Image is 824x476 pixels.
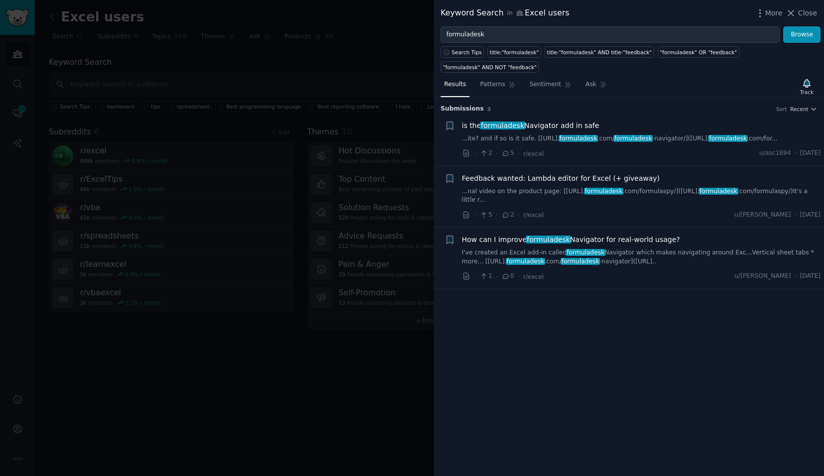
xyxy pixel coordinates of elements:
[561,258,600,265] span: formuladesk
[734,211,791,220] span: u/[PERSON_NAME]
[582,77,610,97] a: Ask
[474,148,476,159] span: ·
[518,271,520,282] span: ·
[462,235,680,245] span: How can I improve Navigator for real-world usage?
[501,149,514,158] span: 5
[462,120,599,131] span: is the Navigator add in safe
[547,49,652,56] div: title:"formuladesk" AND title:"feedback"
[501,272,514,281] span: 0
[462,134,821,143] a: ...ite? and if so is it safe. [[URL].formuladesk.com/formuladesk-navigator/]([URL].formuladesk.co...
[523,212,544,219] span: r/excel
[452,49,482,56] span: Search Tips
[795,149,797,158] span: ·
[660,49,737,56] div: "formuladesk" OR "feedback"
[444,80,466,89] span: Results
[545,46,654,58] a: title:"formuladesk" AND title:"feedback"
[441,7,569,19] div: Keyword Search Excel users
[708,135,748,142] span: formuladesk
[487,106,491,112] span: 3
[523,150,544,157] span: r/excel
[584,188,624,195] span: formuladesk
[800,89,814,96] div: Track
[776,106,787,113] div: Sort
[800,272,821,281] span: [DATE]
[441,77,470,97] a: Results
[523,273,544,280] span: r/excel
[755,8,783,18] button: More
[479,149,492,158] span: 2
[797,76,817,97] button: Track
[441,105,484,114] span: Submission s
[559,135,598,142] span: formuladesk
[479,272,492,281] span: 1
[441,46,484,58] button: Search Tips
[480,121,525,129] span: formuladesk
[658,46,739,58] a: "formuladesk" OR "feedback"
[530,80,561,89] span: Sentiment
[462,173,660,184] a: Feedback wanted: Lambda editor for Excel (+ giveaway)
[800,211,821,220] span: [DATE]
[795,272,797,281] span: ·
[566,249,605,256] span: formuladesk
[496,271,498,282] span: ·
[790,106,808,113] span: Recent
[518,148,520,159] span: ·
[795,211,797,220] span: ·
[518,210,520,220] span: ·
[474,210,476,220] span: ·
[699,188,738,195] span: formuladesk
[443,64,537,71] div: "formuladesk" AND NOT "feedback"
[462,120,599,131] a: is theformuladeskNavigator add in safe
[462,248,821,266] a: I've created an Excel add-in calledformuladeskNavigator which makes navigating around Exc...Verti...
[506,258,546,265] span: formuladesk
[798,8,817,18] span: Close
[501,211,514,220] span: 2
[474,271,476,282] span: ·
[790,106,817,113] button: Recent
[462,187,821,205] a: ...nal video on the product page: [[URL].formuladesk.com/formulaspy/]([URL].formuladesk.com/formu...
[507,9,512,18] span: in
[765,8,783,18] span: More
[476,77,519,97] a: Patterns
[480,80,505,89] span: Patterns
[479,211,492,220] span: 5
[800,149,821,158] span: [DATE]
[783,26,821,43] button: Browse
[490,49,539,56] div: title:"formuladesk"
[586,80,596,89] span: Ask
[613,135,653,142] span: formuladesk
[441,26,780,43] input: Try a keyword related to your business
[496,148,498,159] span: ·
[441,61,539,73] a: "formuladesk" AND NOT "feedback"
[734,272,791,281] span: u/[PERSON_NAME]
[496,210,498,220] span: ·
[526,236,571,243] span: formuladesk
[462,235,680,245] a: How can I improveformuladeskNavigator for real-world usage?
[786,8,817,18] button: Close
[759,149,791,158] span: u/asc1894
[526,77,575,97] a: Sentiment
[487,46,541,58] a: title:"formuladesk"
